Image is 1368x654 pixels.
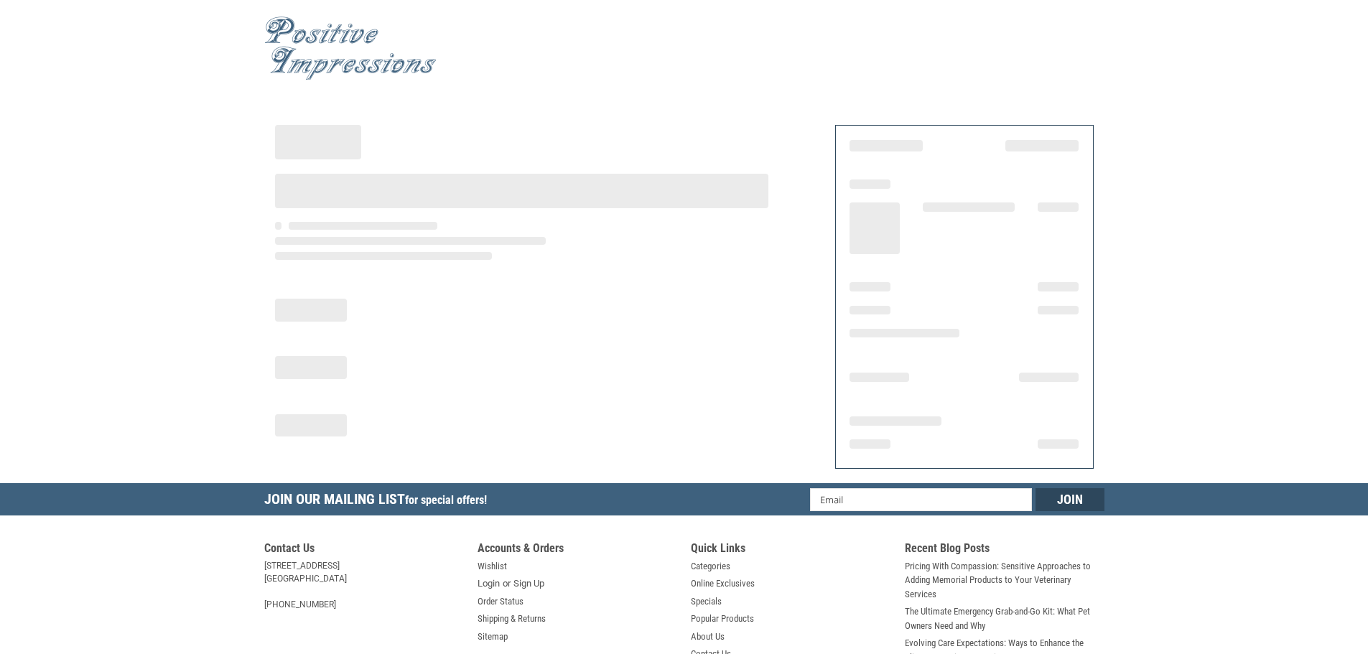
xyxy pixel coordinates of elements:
a: Shipping & Returns [478,612,546,626]
span: or [494,576,519,591]
a: Pricing With Compassion: Sensitive Approaches to Adding Memorial Products to Your Veterinary Serv... [905,559,1104,602]
a: Sitemap [478,630,508,644]
a: Sign Up [513,576,544,591]
a: Wishlist [478,559,507,574]
input: Email [810,488,1032,511]
img: Positive Impressions [264,17,437,80]
h5: Contact Us [264,541,464,559]
a: About Us [691,630,725,644]
h5: Recent Blog Posts [905,541,1104,559]
h5: Join Our Mailing List [264,483,494,520]
a: Order Status [478,594,524,609]
address: [STREET_ADDRESS] [GEOGRAPHIC_DATA] [PHONE_NUMBER] [264,559,464,611]
a: Login [478,576,500,591]
a: Online Exclusives [691,576,755,591]
a: Popular Products [691,612,754,626]
a: The Ultimate Emergency Grab-and-Go Kit: What Pet Owners Need and Why [905,604,1104,632]
span: for special offers! [405,493,487,507]
a: Categories [691,559,730,574]
h5: Accounts & Orders [478,541,677,559]
input: Join [1036,488,1104,511]
a: Specials [691,594,722,609]
h5: Quick Links [691,541,890,559]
